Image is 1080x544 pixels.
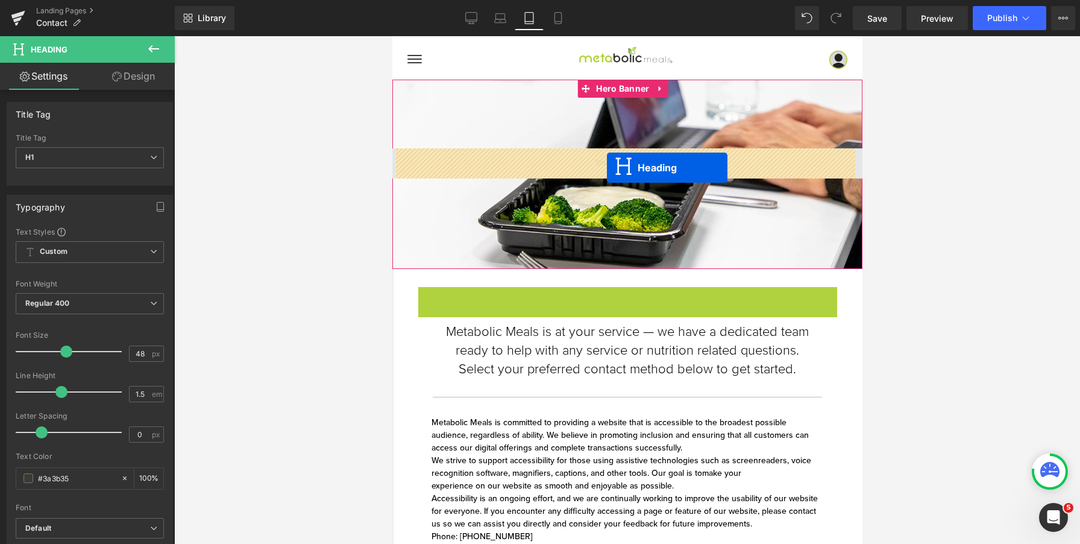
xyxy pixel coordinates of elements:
[795,6,819,30] button: Undo
[906,6,968,30] a: Preview
[921,12,953,25] span: Preview
[16,372,164,380] div: Line Height
[1064,503,1073,513] span: 5
[973,6,1046,30] button: Publish
[824,6,848,30] button: Redo
[515,6,544,30] a: Tablet
[187,10,280,28] img: Metabolic Meals | Healthy Meals Delivered
[16,195,65,212] div: Typography
[544,6,573,30] a: Mobile
[457,6,486,30] a: Desktop
[36,6,175,16] a: Landing Pages
[36,18,67,28] span: Contact
[16,134,164,142] div: Title Tag
[1039,503,1068,532] iframe: Intercom live chat
[867,12,887,25] span: Save
[175,6,234,30] a: New Library
[152,350,162,358] span: px
[25,299,70,308] b: Regular 400
[1051,6,1075,30] button: More
[260,43,276,62] a: Expand / Collapse
[39,380,431,532] div: Metabolic Meals is committed to providing a website that is accessible to the broadest possible a...
[90,63,177,90] a: Design
[45,287,425,343] p: Metabolic Meals is at your service — we have a dedicated team ready to help with any service or n...
[16,331,164,340] div: Font Size
[16,452,164,461] div: Text Color
[987,13,1017,23] span: Publish
[16,280,164,288] div: Font Weight
[40,247,67,257] b: Custom
[201,43,260,62] span: Hero Banner
[198,13,226,24] span: Library
[16,504,164,512] div: Font
[486,6,515,30] a: Laptop
[152,431,162,438] span: px
[16,227,164,236] div: Text Styles
[437,14,455,33] img: Icon.svg
[38,472,115,485] input: Color
[25,523,51,534] i: Default
[134,468,163,489] div: %
[16,103,51,119] div: Title Tag
[25,153,34,162] b: H1
[31,45,67,54] span: Heading
[152,390,162,398] span: em
[16,412,164,420] div: Letter Spacing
